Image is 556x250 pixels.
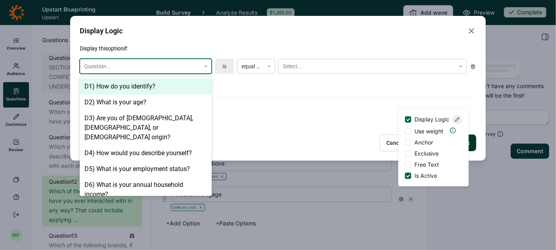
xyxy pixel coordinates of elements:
[80,110,212,145] div: D3) Are you of [DEMOGRAPHIC_DATA], [DEMOGRAPHIC_DATA], or [DEMOGRAPHIC_DATA] origin?
[80,79,212,94] div: D1) How do you identify?
[80,94,212,110] div: D2) What is your age?
[80,177,212,202] div: D6) What is your annual household income?
[380,135,410,151] button: Cancel
[80,161,212,177] div: D5) What is your employment status?
[80,44,476,52] p: Display this option if:
[80,25,123,37] h2: Display Logic
[215,59,234,74] div: is
[80,145,212,161] div: D4) How would you describe yourself?
[470,63,476,70] div: Remove
[415,135,476,151] button: Save Display Logic
[467,25,476,37] button: Close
